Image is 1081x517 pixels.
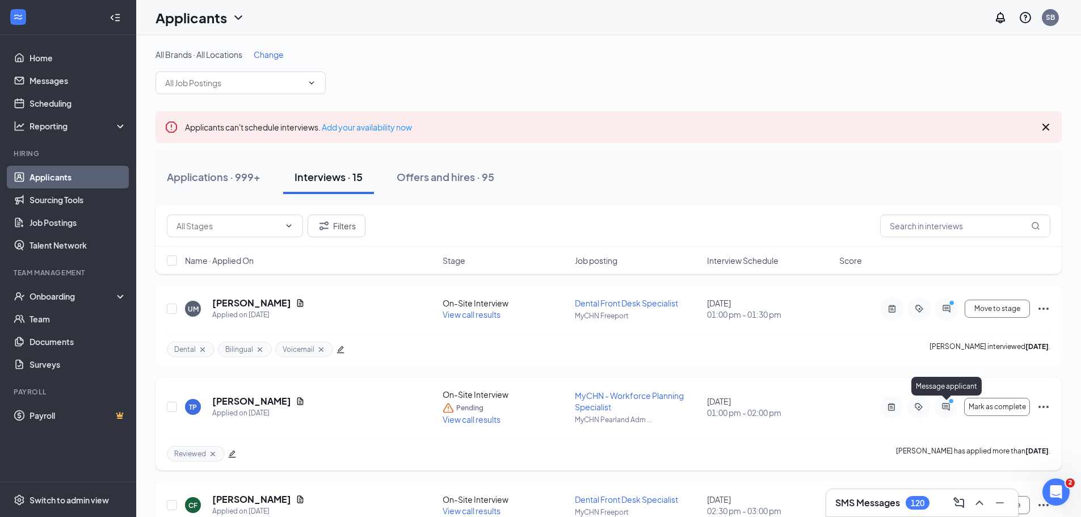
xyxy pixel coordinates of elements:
[174,449,206,459] span: Reviewed
[575,415,700,424] p: MyCHN Pearland Adm ...
[912,402,926,411] svg: ActiveTag
[284,221,293,230] svg: ChevronDown
[30,291,117,302] div: Onboarding
[707,297,832,320] div: [DATE]
[212,309,305,321] div: Applied on [DATE]
[575,507,700,517] p: MyCHN Freeport
[443,297,568,309] div: On-Site Interview
[208,449,217,459] svg: Cross
[30,211,127,234] a: Job Postings
[575,494,678,505] span: Dental Front Desk Specialist
[322,122,412,132] a: Add your availability now
[1046,12,1055,22] div: SB
[30,308,127,330] a: Team
[317,219,331,233] svg: Filter
[929,342,1050,357] p: [PERSON_NAME] interviewed .
[307,78,316,87] svg: ChevronDown
[185,122,412,132] span: Applicants can't schedule interviews.
[30,47,127,69] a: Home
[969,403,1026,411] span: Mark as complete
[1039,120,1053,134] svg: Cross
[337,346,344,354] span: edit
[880,215,1050,237] input: Search in interviews
[443,389,568,400] div: On-Site Interview
[30,120,127,132] div: Reporting
[255,345,264,354] svg: Cross
[212,506,305,517] div: Applied on [DATE]
[317,345,326,354] svg: Cross
[30,188,127,211] a: Sourcing Tools
[970,494,989,512] button: ChevronUp
[14,120,25,132] svg: Analysis
[575,255,617,266] span: Job posting
[167,170,260,184] div: Applications · 999+
[443,255,465,266] span: Stage
[965,300,1030,318] button: Move to stage
[30,404,127,427] a: PayrollCrown
[30,353,127,376] a: Surveys
[188,501,197,510] div: CF
[283,344,314,354] span: Voicemail
[308,215,365,237] button: Filter Filters
[225,344,253,354] span: Bilingual
[896,446,1050,461] p: [PERSON_NAME] has applied more than .
[198,345,207,354] svg: Cross
[30,234,127,257] a: Talent Network
[189,402,197,412] div: TP
[174,344,196,354] span: Dental
[212,297,291,309] h5: [PERSON_NAME]
[993,496,1007,510] svg: Minimize
[443,402,454,414] svg: Warning
[456,402,483,414] span: Pending
[707,255,779,266] span: Interview Schedule
[1025,342,1049,351] b: [DATE]
[212,407,305,419] div: Applied on [DATE]
[30,69,127,92] a: Messages
[973,496,986,510] svg: ChevronUp
[14,268,124,278] div: Team Management
[707,407,832,418] span: 01:00 pm - 02:00 pm
[994,11,1007,24] svg: Notifications
[707,309,832,320] span: 01:00 pm - 01:30 pm
[443,309,500,320] span: View call results
[232,11,245,24] svg: ChevronDown
[176,220,280,232] input: All Stages
[12,11,24,23] svg: WorkstreamLogo
[1037,400,1050,414] svg: Ellipses
[155,8,227,27] h1: Applicants
[911,498,924,508] div: 120
[165,120,178,134] svg: Error
[443,414,500,424] span: View call results
[254,49,284,60] span: Change
[30,92,127,115] a: Scheduling
[940,304,953,313] svg: ActiveChat
[1066,478,1075,487] span: 2
[885,402,898,411] svg: ActiveNote
[974,305,1020,313] span: Move to stage
[839,255,862,266] span: Score
[296,495,305,504] svg: Document
[1031,221,1040,230] svg: MagnifyingGlass
[212,493,291,506] h5: [PERSON_NAME]
[1019,11,1032,24] svg: QuestionInfo
[14,387,124,397] div: Payroll
[397,170,494,184] div: Offers and hires · 95
[1037,498,1050,512] svg: Ellipses
[911,377,982,396] div: Message applicant
[185,255,254,266] span: Name · Applied On
[939,402,953,411] svg: ActiveChat
[296,299,305,308] svg: Document
[14,494,25,506] svg: Settings
[946,398,960,407] svg: PrimaryDot
[30,166,127,188] a: Applicants
[707,494,832,516] div: [DATE]
[295,170,363,184] div: Interviews · 15
[14,149,124,158] div: Hiring
[575,390,684,412] span: MyCHN - Workforce Planning Specialist
[110,12,121,23] svg: Collapse
[1025,447,1049,455] b: [DATE]
[707,396,832,418] div: [DATE]
[443,506,500,516] span: View call results
[188,304,199,314] div: UM
[835,497,900,509] h3: SMS Messages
